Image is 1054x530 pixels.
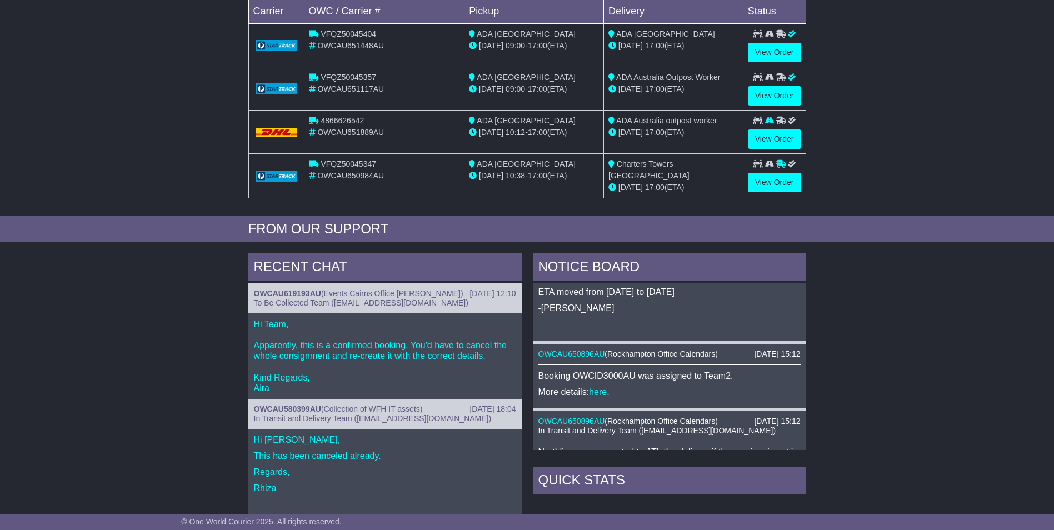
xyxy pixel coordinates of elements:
[506,41,525,50] span: 09:00
[748,173,801,192] a: View Order
[528,128,547,137] span: 17:00
[616,116,717,125] span: ADA Australia outpost worker
[506,128,525,137] span: 10:12
[254,483,516,493] p: Rhiza
[321,73,376,82] span: VFQZ50045357
[538,387,801,397] p: More details: .
[645,41,665,50] span: 17:00
[618,128,643,137] span: [DATE]
[645,128,665,137] span: 17:00
[479,171,503,180] span: [DATE]
[469,289,516,298] div: [DATE] 12:10
[317,84,384,93] span: OWCAU651117AU
[607,417,715,426] span: Rockhampton Office Calendars
[324,289,461,298] span: Events Cairns Office [PERSON_NAME]
[254,414,492,423] span: In Transit and Delivery Team ([EMAIL_ADDRESS][DOMAIN_NAME])
[254,404,516,414] div: ( )
[589,387,607,397] a: here
[748,86,801,106] a: View Order
[538,417,801,426] div: ( )
[754,417,800,426] div: [DATE] 15:12
[528,171,547,180] span: 17:00
[479,41,503,50] span: [DATE]
[317,128,384,137] span: OWCAU651889AU
[254,467,516,477] p: Regards,
[538,371,801,381] p: Booking OWCID3000AU was assigned to Team2.
[321,29,376,38] span: VFQZ50045404
[248,221,806,237] div: FROM OUR SUPPORT
[477,116,576,125] span: ADA [GEOGRAPHIC_DATA]
[533,497,806,525] td: Deliveries
[528,84,547,93] span: 17:00
[254,289,321,298] a: OWCAU619193AU
[533,253,806,283] div: NOTICE BOARD
[506,171,525,180] span: 10:38
[479,128,503,137] span: [DATE]
[608,83,738,95] div: (ETA)
[254,434,516,445] p: Hi [PERSON_NAME],
[256,171,297,182] img: GetCarrierServiceLogo
[538,303,801,313] p: -[PERSON_NAME]
[608,159,690,180] span: Charters Towers [GEOGRAPHIC_DATA]
[477,73,576,82] span: ADA [GEOGRAPHIC_DATA]
[645,183,665,192] span: 17:00
[317,41,384,50] span: OWCAU651448AU
[607,349,715,358] span: Rockhampton Office Calendars
[616,73,720,82] span: ADA Australia Outpost Worker
[618,84,643,93] span: [DATE]
[538,349,605,358] a: OWCAU650896AU
[477,159,576,168] span: ADA [GEOGRAPHIC_DATA]
[324,404,420,413] span: Collection of WFH IT assets
[538,426,776,435] span: In Transit and Delivery Team ([EMAIL_ADDRESS][DOMAIN_NAME])
[256,83,297,94] img: GetCarrierServiceLogo
[254,319,516,393] p: Hi Team, Apparently, this is a confirmed booking. You'd have to cancel the whole consignment and ...
[748,43,801,62] a: View Order
[618,183,643,192] span: [DATE]
[256,128,297,137] img: DHL.png
[645,84,665,93] span: 17:00
[321,159,376,168] span: VFQZ50045347
[538,417,605,426] a: OWCAU650896AU
[181,517,342,526] span: © One World Courier 2025. All rights reserved.
[616,29,715,38] span: ADA [GEOGRAPHIC_DATA]
[256,40,297,51] img: GetCarrierServiceLogo
[506,84,525,93] span: 09:00
[248,253,522,283] div: RECENT CHAT
[748,129,801,149] a: View Order
[317,171,384,180] span: OWCAU650984AU
[528,41,547,50] span: 17:00
[254,451,516,461] p: This has been canceled already.
[618,41,643,50] span: [DATE]
[608,182,738,193] div: (ETA)
[254,404,321,413] a: OWCAU580399AU
[469,127,599,138] div: - (ETA)
[608,127,738,138] div: (ETA)
[254,298,468,307] span: To Be Collected Team ([EMAIL_ADDRESS][DOMAIN_NAME])
[754,349,800,359] div: [DATE] 15:12
[538,447,801,468] p: Northline was requested to ATL the delivery if the receiver is not in attendance
[469,40,599,52] div: - (ETA)
[538,349,801,359] div: ( )
[608,40,738,52] div: (ETA)
[254,289,516,298] div: ( )
[533,467,806,497] div: Quick Stats
[469,170,599,182] div: - (ETA)
[479,84,503,93] span: [DATE]
[538,287,801,297] p: ETA moved from [DATE] to [DATE]
[477,29,576,38] span: ADA [GEOGRAPHIC_DATA]
[469,83,599,95] div: - (ETA)
[469,404,516,414] div: [DATE] 18:04
[321,116,364,125] span: 4866626542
